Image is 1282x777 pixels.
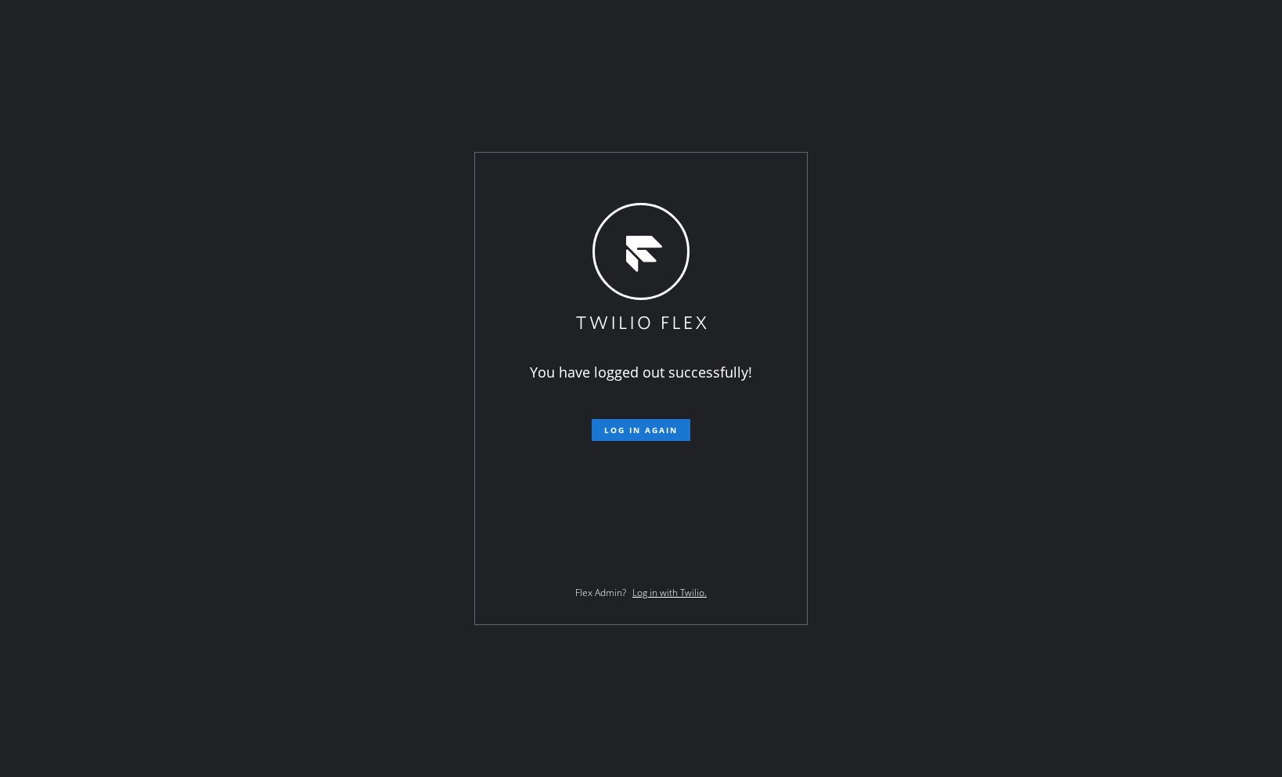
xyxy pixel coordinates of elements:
[575,586,626,599] span: Flex Admin?
[632,586,707,599] a: Log in with Twilio.
[530,363,752,381] span: You have logged out successfully!
[604,425,678,435] span: Log in again
[592,419,690,441] button: Log in again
